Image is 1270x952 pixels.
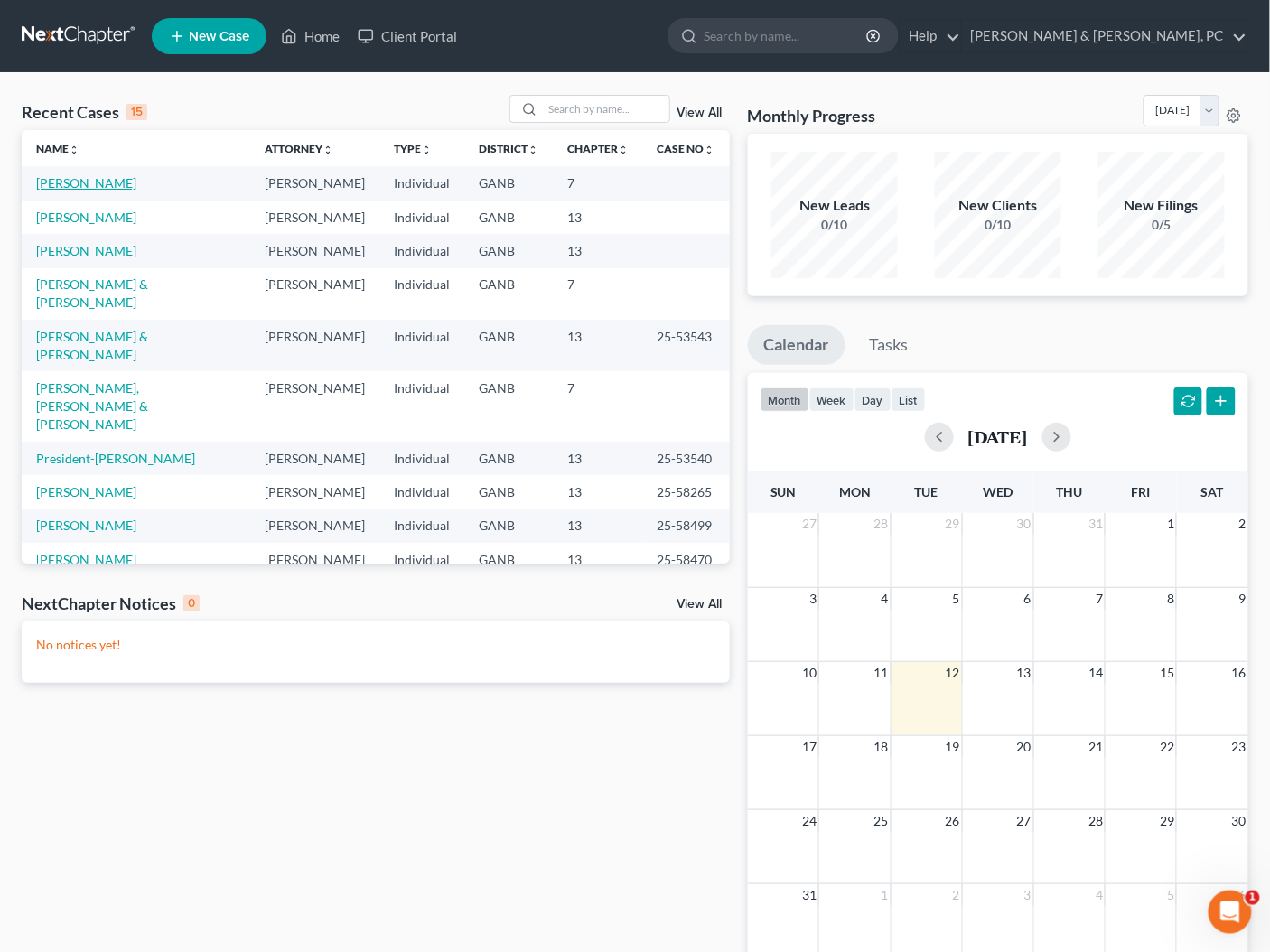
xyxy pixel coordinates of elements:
span: 27 [1015,810,1033,832]
td: GANB [464,543,553,576]
td: Individual [379,320,464,371]
a: [PERSON_NAME] & [PERSON_NAME], PC [962,20,1247,52]
td: 25-58470 [643,543,730,576]
td: Individual [379,442,464,475]
h3: Monthly Progress [748,105,876,126]
i: unfold_more [705,145,715,155]
span: 4 [880,588,891,610]
div: New Leads [771,195,898,216]
a: Attorneyunfold_more [265,142,333,155]
td: GANB [464,475,553,509]
span: 28 [873,513,891,535]
td: 25-58265 [643,475,730,509]
span: 28 [1087,810,1105,832]
td: [PERSON_NAME] [250,268,379,320]
i: unfold_more [421,145,432,155]
td: [PERSON_NAME] [250,509,379,543]
td: 13 [553,320,643,371]
td: [PERSON_NAME] [250,475,379,509]
td: Individual [379,475,464,509]
span: Thu [1057,484,1083,499]
td: GANB [464,509,553,543]
span: 1 [1246,891,1260,905]
iframe: Intercom live chat [1209,891,1252,934]
span: 6 [1237,884,1248,906]
td: 25-53543 [643,320,730,371]
td: GANB [464,234,553,267]
td: [PERSON_NAME] [250,166,379,200]
td: Individual [379,509,464,543]
input: Search by name... [543,96,669,122]
td: Individual [379,234,464,267]
a: Help [900,20,960,52]
span: 14 [1087,662,1105,684]
a: [PERSON_NAME] [36,175,136,191]
td: 7 [553,371,643,441]
span: 26 [944,810,962,832]
span: Sun [770,484,797,499]
i: unfold_more [528,145,538,155]
span: 1 [880,884,891,906]
td: [PERSON_NAME] [250,320,379,371]
div: 0 [183,595,200,611]
a: [PERSON_NAME] [36,552,136,567]
span: 3 [1023,884,1033,906]
span: 17 [800,736,818,758]
a: View All [677,107,723,119]
a: Client Portal [349,20,466,52]
a: Districtunfold_more [479,142,538,155]
a: Chapterunfold_more [567,142,629,155]
span: Sat [1201,484,1224,499]
button: month [761,387,809,412]
span: 2 [1237,513,1248,535]
div: 0/5 [1098,216,1225,234]
span: New Case [189,30,249,43]
a: [PERSON_NAME] [36,484,136,499]
td: 13 [553,509,643,543]
td: 7 [553,166,643,200]
td: 13 [553,475,643,509]
div: 15 [126,104,147,120]
td: [PERSON_NAME] [250,442,379,475]
td: Individual [379,201,464,234]
span: Mon [839,484,871,499]
span: 15 [1158,662,1176,684]
div: New Clients [935,195,1061,216]
a: [PERSON_NAME] [36,243,136,258]
span: 11 [873,662,891,684]
td: Individual [379,371,464,441]
a: Nameunfold_more [36,142,79,155]
span: 31 [1087,513,1105,535]
span: 21 [1087,736,1105,758]
span: 29 [1158,810,1176,832]
span: 6 [1023,588,1033,610]
span: Tue [915,484,938,499]
span: 22 [1158,736,1176,758]
a: [PERSON_NAME] [36,210,136,225]
span: 12 [944,662,962,684]
span: 16 [1230,662,1248,684]
span: 2 [951,884,962,906]
span: 24 [800,810,818,832]
td: GANB [464,320,553,371]
span: 3 [808,588,818,610]
input: Search by name... [704,19,869,52]
td: 13 [553,442,643,475]
span: 25 [873,810,891,832]
button: day [854,387,892,412]
td: [PERSON_NAME] [250,543,379,576]
span: Wed [983,484,1013,499]
i: unfold_more [69,145,79,155]
span: 29 [944,513,962,535]
a: [PERSON_NAME] & [PERSON_NAME] [36,276,148,310]
span: 18 [873,736,891,758]
span: 30 [1015,513,1033,535]
i: unfold_more [618,145,629,155]
a: Case Nounfold_more [658,142,715,155]
a: [PERSON_NAME], [PERSON_NAME] & [PERSON_NAME] [36,380,148,432]
td: GANB [464,371,553,441]
span: 5 [951,588,962,610]
td: 7 [553,268,643,320]
td: [PERSON_NAME] [250,201,379,234]
a: View All [677,598,723,611]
